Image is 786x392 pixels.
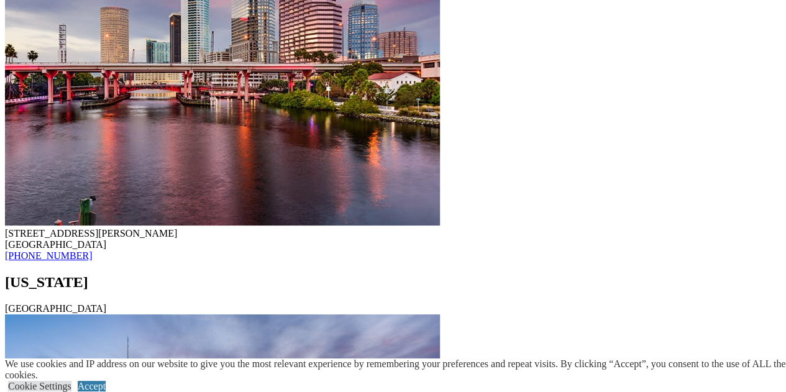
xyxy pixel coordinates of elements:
div: [GEOGRAPHIC_DATA] [5,303,781,314]
a: Cookie Settings [8,381,71,391]
a: Accept [78,381,106,391]
h2: [US_STATE] [5,274,781,291]
div: [STREET_ADDRESS][PERSON_NAME] [GEOGRAPHIC_DATA] [5,228,781,250]
div: We use cookies and IP address on our website to give you the most relevant experience by remember... [5,358,786,381]
a: [PHONE_NUMBER] [5,250,92,261]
